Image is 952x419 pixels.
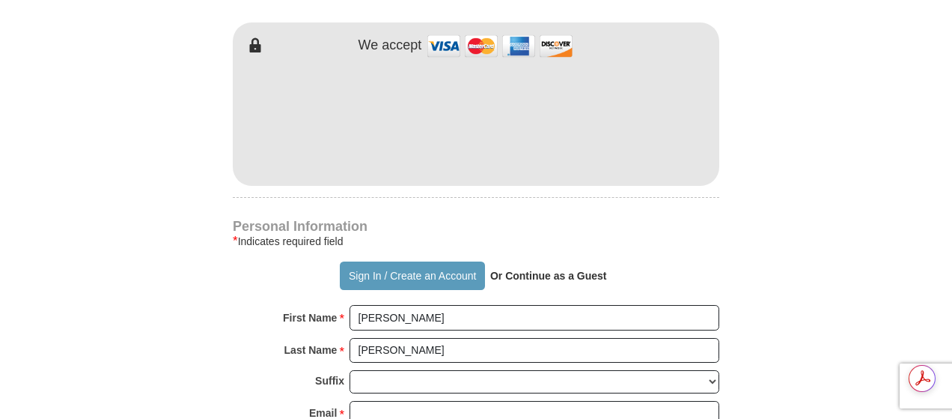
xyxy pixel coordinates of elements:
div: Indicates required field [233,232,719,250]
img: credit cards accepted [425,30,575,62]
h4: Personal Information [233,220,719,232]
strong: Or Continue as a Guest [490,270,607,282]
button: Sign In / Create an Account [340,262,484,290]
strong: First Name [283,307,337,328]
strong: Last Name [284,340,338,361]
strong: Suffix [315,370,344,391]
h4: We accept [358,37,422,54]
